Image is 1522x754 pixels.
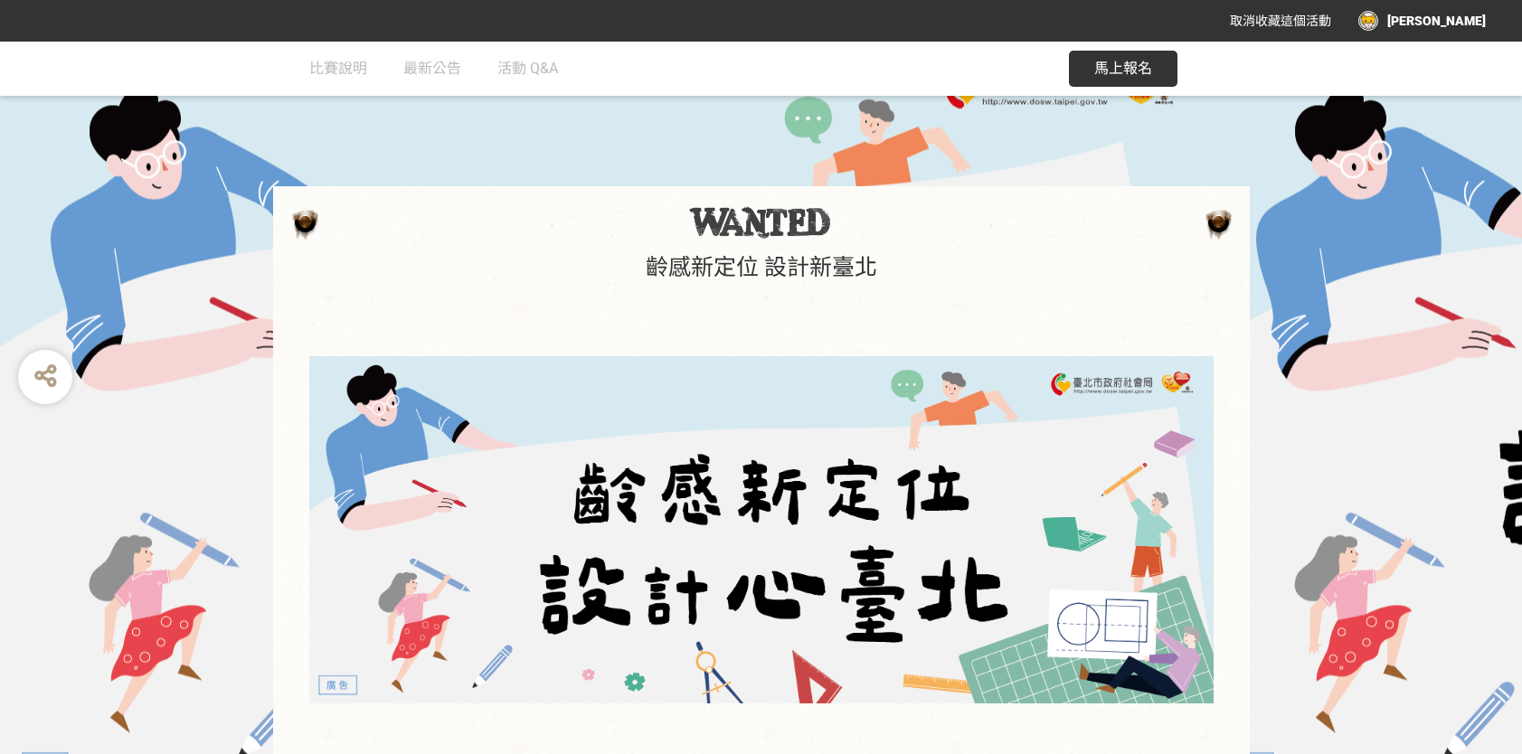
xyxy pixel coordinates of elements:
span: 比賽說明 [309,60,367,77]
a: 活動 Q&A [497,42,558,96]
span: 最新公告 [403,60,461,77]
h1: 齡感新定位 設計新臺北 [291,254,1232,281]
span: 取消收藏這個活動 [1230,14,1331,28]
img: 齡感新定位 設計新臺北 [689,206,833,239]
a: 最新公告 [403,42,461,96]
span: 活動 Q&A [497,60,558,77]
span: 馬上報名 [1094,60,1152,77]
button: 馬上報名 [1069,51,1177,87]
a: 比賽說明 [309,42,367,96]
